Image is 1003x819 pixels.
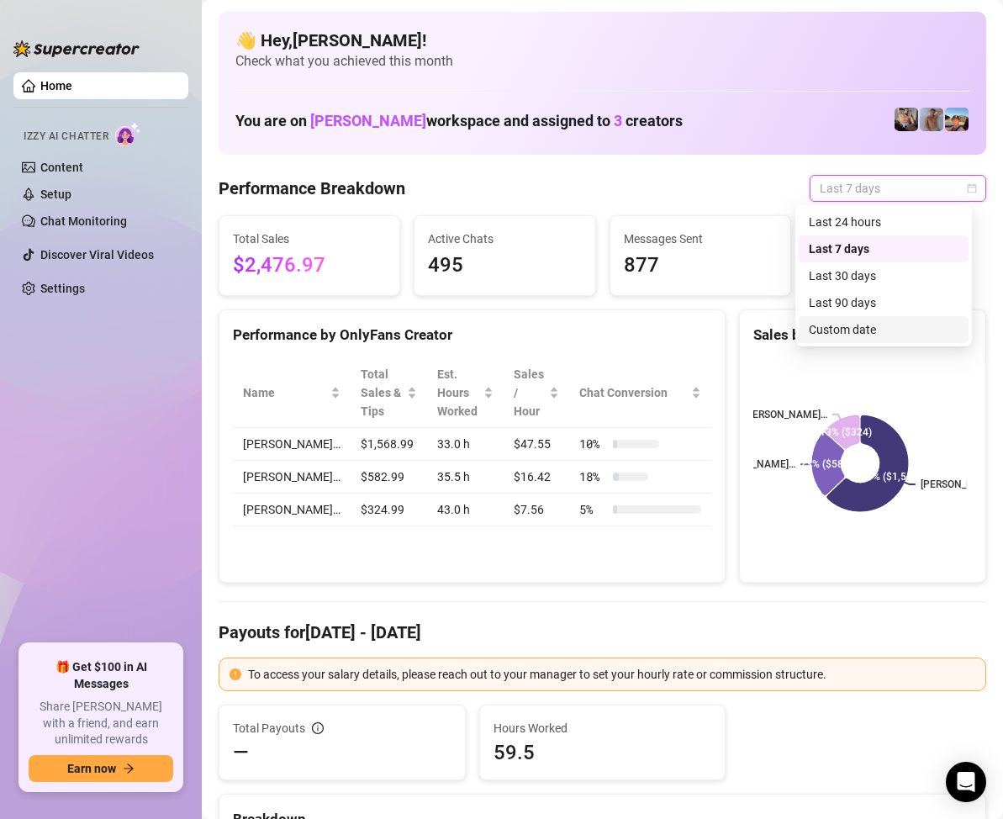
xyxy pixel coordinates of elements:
span: calendar [967,183,977,193]
text: [PERSON_NAME]… [711,458,795,470]
img: George [895,108,918,131]
th: Sales / Hour [504,358,569,428]
h4: Performance Breakdown [219,177,405,200]
th: Name [233,358,351,428]
td: $16.42 [504,461,569,494]
div: Last 90 days [809,293,958,312]
span: Share [PERSON_NAME] with a friend, and earn unlimited rewards [29,699,173,748]
h4: Payouts for [DATE] - [DATE] [219,621,986,644]
h4: 👋 Hey, [PERSON_NAME] ! [235,29,969,52]
td: 33.0 h [427,428,504,461]
td: 35.5 h [427,461,504,494]
span: — [233,739,249,766]
th: Chat Conversion [569,358,711,428]
span: 5 % [579,500,606,519]
span: 59.5 [494,739,712,766]
div: Last 24 hours [799,209,969,235]
div: Est. Hours Worked [437,365,481,420]
span: 3 [614,112,622,129]
td: $324.99 [351,494,427,526]
span: Total Sales & Tips [361,365,404,420]
div: Custom date [799,316,969,343]
td: $7.56 [504,494,569,526]
img: Zach [945,108,969,131]
span: 🎁 Get $100 in AI Messages [29,659,173,692]
div: Last 7 days [809,240,958,258]
span: exclamation-circle [230,668,241,680]
a: Content [40,161,83,174]
div: Custom date [809,320,958,339]
span: 495 [428,250,581,282]
div: Performance by OnlyFans Creator [233,324,711,346]
td: $582.99 [351,461,427,494]
a: Discover Viral Videos [40,248,154,262]
div: Last 30 days [799,262,969,289]
img: AI Chatter [115,122,141,146]
span: 877 [624,250,777,282]
span: Sales / Hour [514,365,546,420]
div: Last 24 hours [809,213,958,231]
div: Sales by OnlyFans Creator [753,324,972,346]
td: [PERSON_NAME]… [233,461,351,494]
a: Setup [40,188,71,201]
button: Earn nowarrow-right [29,755,173,782]
span: Izzy AI Chatter [24,129,108,145]
h1: You are on workspace and assigned to creators [235,112,683,130]
span: [PERSON_NAME] [310,112,426,129]
span: Name [243,383,327,402]
span: Active Chats [428,230,581,248]
span: 18 % [579,468,606,486]
div: Last 7 days [799,235,969,262]
img: logo-BBDzfeDw.svg [13,40,140,57]
text: [PERSON_NAME]… [743,409,827,420]
div: To access your salary details, please reach out to your manager to set your hourly rate or commis... [248,665,975,684]
span: Total Sales [233,230,386,248]
span: Hours Worked [494,719,712,737]
span: $2,476.97 [233,250,386,282]
td: [PERSON_NAME]… [233,428,351,461]
td: 43.0 h [427,494,504,526]
td: $1,568.99 [351,428,427,461]
span: 10 % [579,435,606,453]
span: arrow-right [123,763,135,774]
th: Total Sales & Tips [351,358,427,428]
a: Home [40,79,72,92]
a: Settings [40,282,85,295]
a: Chat Monitoring [40,214,127,228]
span: Earn now [67,762,116,775]
td: [PERSON_NAME]… [233,494,351,526]
span: Check what you achieved this month [235,52,969,71]
span: Total Payouts [233,719,305,737]
div: Last 30 days [809,267,958,285]
span: info-circle [312,722,324,734]
span: Chat Conversion [579,383,688,402]
img: Joey [920,108,943,131]
div: Open Intercom Messenger [946,762,986,802]
div: Last 90 days [799,289,969,316]
td: $47.55 [504,428,569,461]
span: Messages Sent [624,230,777,248]
span: Last 7 days [820,176,976,201]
